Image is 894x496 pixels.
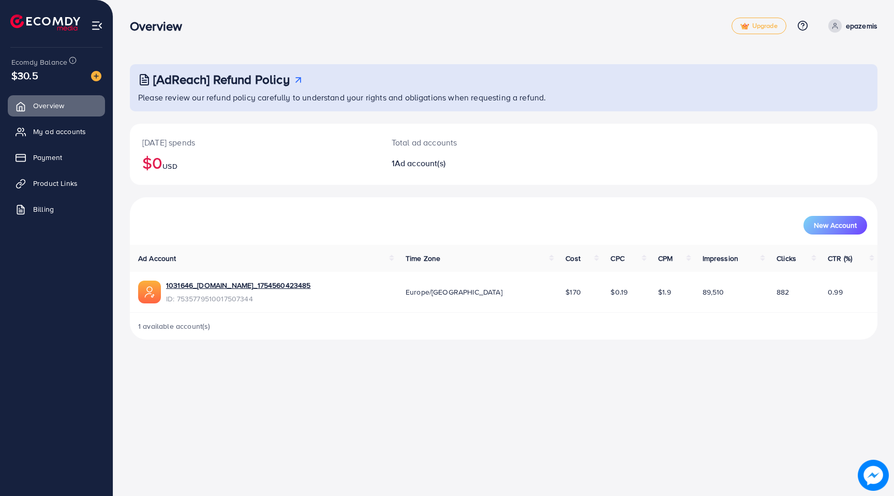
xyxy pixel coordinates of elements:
[91,71,101,81] img: image
[565,253,580,264] span: Cost
[610,287,628,297] span: $0.19
[8,121,105,142] a: My ad accounts
[610,253,624,264] span: CPC
[828,287,843,297] span: 0.99
[11,68,38,83] span: $30.5
[33,178,78,188] span: Product Links
[8,173,105,194] a: Product Links
[91,20,103,32] img: menu
[162,161,177,171] span: USD
[392,136,554,149] p: Total ad accounts
[658,253,673,264] span: CPM
[828,253,852,264] span: CTR (%)
[153,72,290,87] h3: [AdReach] Refund Policy
[33,126,86,137] span: My ad accounts
[33,100,64,111] span: Overview
[8,95,105,116] a: Overview
[10,14,80,31] img: logo
[658,287,671,297] span: $1.9
[565,287,581,297] span: $170
[814,222,857,229] span: New Account
[138,91,871,104] p: Please review our refund policy carefully to understand your rights and obligations when requesti...
[803,216,867,235] button: New Account
[142,136,367,149] p: [DATE] spends
[395,157,445,169] span: Ad account(s)
[703,253,739,264] span: Impression
[8,199,105,220] a: Billing
[703,287,724,297] span: 89,510
[392,158,554,168] h2: 1
[824,19,877,33] a: epazemis
[846,20,877,32] p: epazemis
[740,22,778,30] span: Upgrade
[860,462,886,488] img: image
[130,19,190,34] h3: Overview
[777,253,796,264] span: Clicks
[740,23,749,30] img: tick
[166,294,311,304] span: ID: 7535779510017507344
[138,253,176,264] span: Ad Account
[33,204,54,214] span: Billing
[33,152,62,163] span: Payment
[8,147,105,168] a: Payment
[142,153,367,172] h2: $0
[406,253,440,264] span: Time Zone
[138,281,161,303] img: ic-ads-acc.e4c84228.svg
[732,18,786,34] a: tickUpgrade
[11,57,67,67] span: Ecomdy Balance
[166,280,311,290] a: 1031646_[DOMAIN_NAME]_1754560423485
[138,321,211,331] span: 1 available account(s)
[406,287,502,297] span: Europe/[GEOGRAPHIC_DATA]
[777,287,789,297] span: 882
